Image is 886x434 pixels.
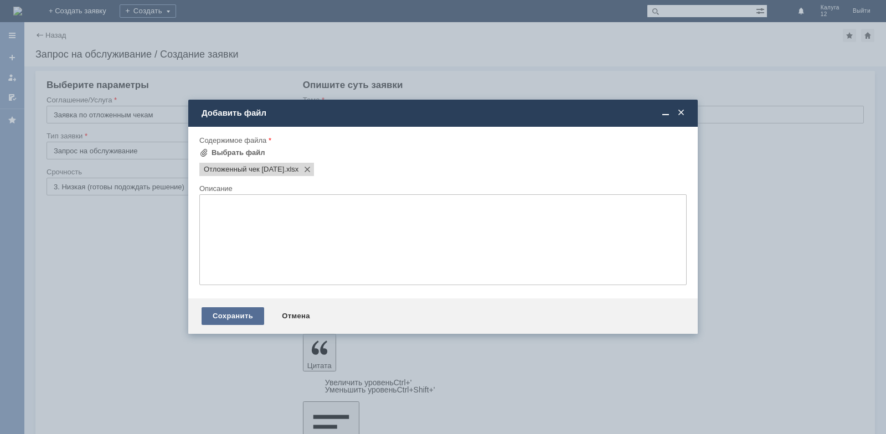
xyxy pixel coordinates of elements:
span: Закрыть [676,108,687,118]
span: Свернуть (Ctrl + M) [660,108,671,118]
div: Добрый вечер. Прошу удалить отложенный чек во вложении. [GEOGRAPHIC_DATA]. [4,4,162,31]
div: Добавить файл [202,108,687,118]
div: Описание [199,185,684,192]
div: Выбрать файл [212,148,265,157]
span: Отложенный чек 12.08.2025 г..xlsx [284,165,298,174]
div: Содержимое файла [199,137,684,144]
span: Отложенный чек 12.08.2025 г..xlsx [204,165,284,174]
